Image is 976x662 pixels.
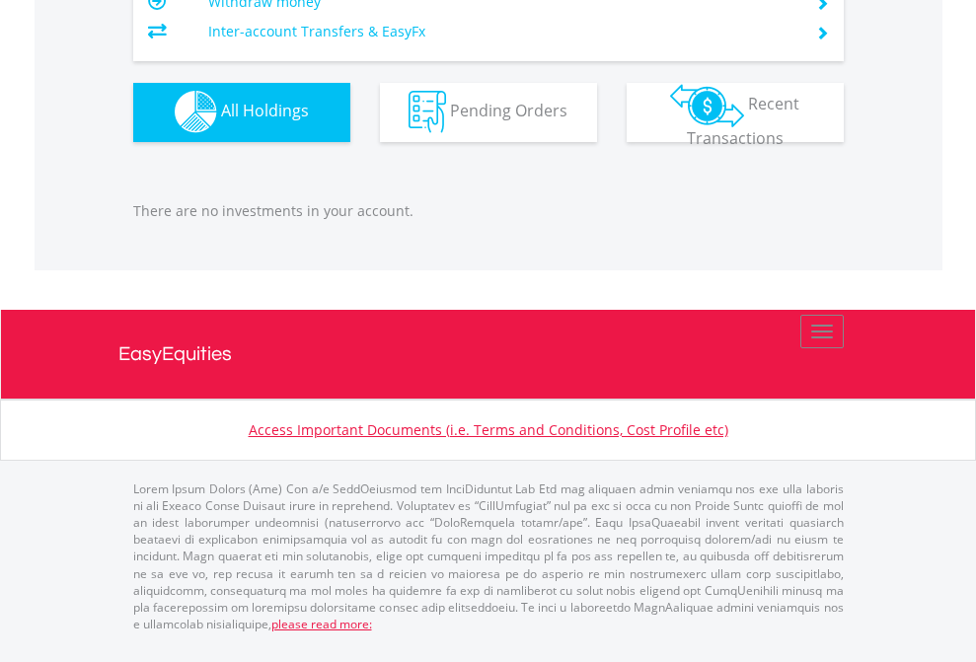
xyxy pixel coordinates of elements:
[380,83,597,142] button: Pending Orders
[118,310,859,399] a: EasyEquities
[133,480,844,632] p: Lorem Ipsum Dolors (Ame) Con a/e SeddOeiusmod tem InciDiduntut Lab Etd mag aliquaen admin veniamq...
[175,91,217,133] img: holdings-wht.png
[450,100,567,121] span: Pending Orders
[271,616,372,632] a: please read more:
[409,91,446,133] img: pending_instructions-wht.png
[670,84,744,127] img: transactions-zar-wht.png
[221,100,309,121] span: All Holdings
[133,201,844,221] p: There are no investments in your account.
[687,93,800,149] span: Recent Transactions
[208,17,791,46] td: Inter-account Transfers & EasyFx
[627,83,844,142] button: Recent Transactions
[133,83,350,142] button: All Holdings
[249,420,728,439] a: Access Important Documents (i.e. Terms and Conditions, Cost Profile etc)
